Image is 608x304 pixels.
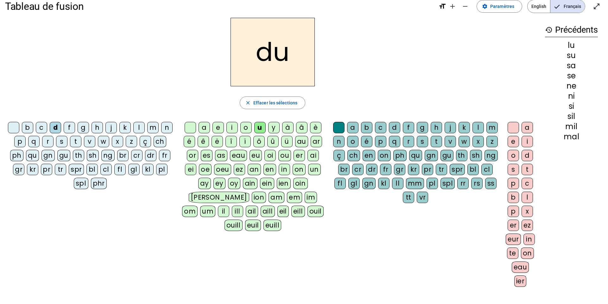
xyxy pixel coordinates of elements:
div: th [456,150,467,161]
div: rs [471,178,483,189]
div: tr [55,164,66,175]
div: gn [362,178,376,189]
div: on [521,248,534,259]
div: e [212,122,224,133]
div: â [296,122,307,133]
div: c [36,122,47,133]
div: fl [334,178,346,189]
div: dr [145,150,156,161]
div: a [347,122,358,133]
div: ez [522,220,533,231]
div: o [508,150,519,161]
div: gn [425,150,438,161]
div: g [78,122,89,133]
div: bl [467,164,479,175]
div: ll [392,178,403,189]
div: gl [128,164,140,175]
div: pr [422,164,433,175]
div: mm [406,178,424,189]
div: am [269,192,284,203]
div: ain [243,178,258,189]
div: pl [156,164,168,175]
div: q [389,136,400,147]
div: eau [512,261,529,273]
div: ch [347,150,360,161]
div: qu [26,150,39,161]
div: im [305,192,317,203]
div: um [200,206,215,217]
div: ni [545,92,598,100]
div: euill [263,220,281,231]
div: [PERSON_NAME] [189,192,249,203]
div: oeu [214,164,231,175]
div: gu [440,150,453,161]
div: th [73,150,84,161]
div: sa [545,62,598,69]
div: r [42,136,54,147]
div: oin [293,178,308,189]
div: cl [481,164,493,175]
div: k [459,122,470,133]
div: gn [41,150,55,161]
div: br [117,150,129,161]
div: i [226,122,238,133]
div: ng [101,150,115,161]
div: z [486,136,498,147]
div: si [545,102,598,110]
mat-icon: close [245,100,251,106]
div: on [293,164,306,175]
div: ss [485,178,497,189]
div: em [287,192,302,203]
div: an [248,164,261,175]
div: k [119,122,131,133]
div: ouil [307,206,324,217]
div: se [545,72,598,80]
div: mil [545,123,598,130]
div: as [215,150,227,161]
div: ar [311,136,322,147]
div: û [267,136,279,147]
div: cr [352,164,364,175]
div: t [431,136,442,147]
div: tr [436,164,447,175]
div: à [282,122,294,133]
div: sh [470,150,482,161]
div: tt [403,192,414,203]
h3: Précédents [545,23,598,37]
div: f [403,122,414,133]
div: oy [228,178,240,189]
div: c [375,122,386,133]
div: f [64,122,75,133]
div: i [522,136,533,147]
div: cr [131,150,142,161]
div: in [279,164,290,175]
div: kr [27,164,38,175]
div: m [486,122,498,133]
div: u [254,122,266,133]
div: in [523,234,535,245]
div: ü [281,136,293,147]
div: z [126,136,137,147]
div: n [333,136,345,147]
div: te [507,248,518,259]
div: kl [378,178,389,189]
div: eil [277,206,289,217]
div: vr [417,192,428,203]
div: j [445,122,456,133]
div: ç [140,136,151,147]
div: l [522,192,533,203]
div: eau [230,150,247,161]
div: ay [198,178,211,189]
mat-icon: format_size [439,3,446,10]
div: eur [506,234,521,245]
div: b [361,122,372,133]
div: p [14,136,26,147]
div: w [459,136,470,147]
div: w [98,136,109,147]
div: ai [307,150,319,161]
div: q [28,136,40,147]
div: sh [87,150,99,161]
div: h [92,122,103,133]
div: phr [91,178,107,189]
div: ch [154,136,166,147]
